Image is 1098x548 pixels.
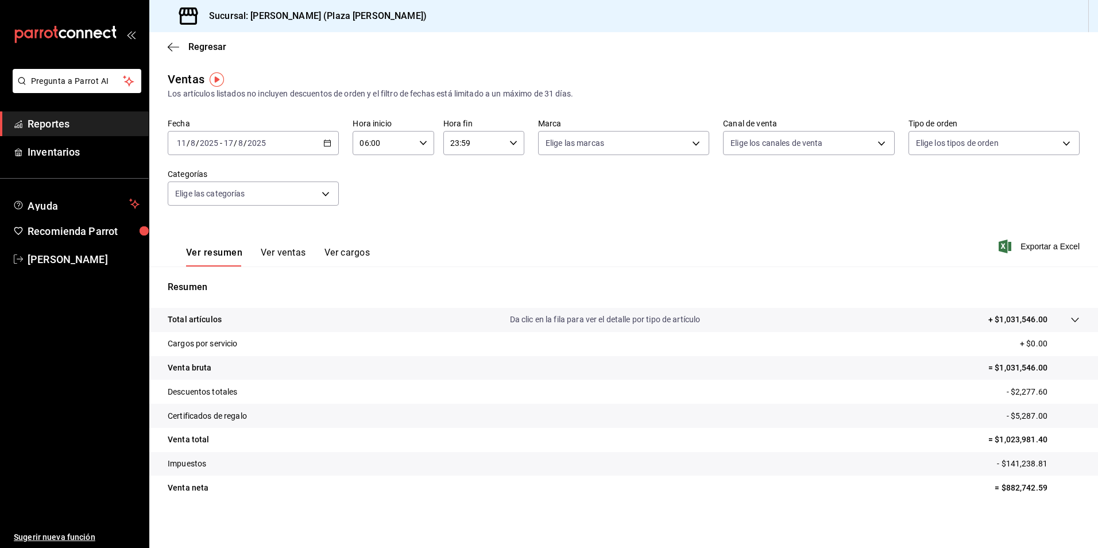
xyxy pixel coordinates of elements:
button: Regresar [168,41,226,52]
span: Elige las categorías [175,188,245,199]
p: = $1,023,981.40 [988,434,1080,446]
p: Venta bruta [168,362,211,374]
p: Certificados de regalo [168,410,247,422]
span: / [196,138,199,148]
label: Hora fin [443,119,524,128]
p: = $882,742.59 [995,482,1080,494]
p: Impuestos [168,458,206,470]
p: Venta total [168,434,209,446]
label: Canal de venta [723,119,894,128]
button: Ver cargos [324,247,370,267]
button: open_drawer_menu [126,30,136,39]
button: Exportar a Excel [1001,240,1080,253]
p: = $1,031,546.00 [988,362,1080,374]
span: Elige los tipos de orden [916,137,999,149]
span: [PERSON_NAME] [28,252,140,267]
span: Reportes [28,116,140,132]
p: Da clic en la fila para ver el detalle por tipo de artículo [510,314,701,326]
span: / [234,138,237,148]
div: Los artículos listados no incluyen descuentos de orden y el filtro de fechas está limitado a un m... [168,88,1080,100]
span: Recomienda Parrot [28,223,140,239]
input: ---- [199,138,219,148]
span: Regresar [188,41,226,52]
p: Venta neta [168,482,208,494]
a: Pregunta a Parrot AI [8,83,141,95]
span: Ayuda [28,197,125,211]
label: Tipo de orden [908,119,1080,128]
span: Pregunta a Parrot AI [31,75,123,87]
button: Pregunta a Parrot AI [13,69,141,93]
span: / [243,138,247,148]
label: Hora inicio [353,119,434,128]
label: Marca [538,119,709,128]
span: Inventarios [28,144,140,160]
label: Fecha [168,119,339,128]
p: - $141,238.81 [997,458,1080,470]
label: Categorías [168,170,339,178]
p: - $5,287.00 [1007,410,1080,422]
p: Descuentos totales [168,386,237,398]
button: Ver ventas [261,247,306,267]
p: + $1,031,546.00 [988,314,1047,326]
p: Resumen [168,280,1080,294]
p: + $0.00 [1020,338,1080,350]
input: -- [190,138,196,148]
span: Sugerir nueva función [14,531,140,543]
h3: Sucursal: [PERSON_NAME] (Plaza [PERSON_NAME]) [200,9,427,23]
span: Elige las marcas [546,137,604,149]
p: - $2,277.60 [1007,386,1080,398]
input: -- [176,138,187,148]
input: -- [223,138,234,148]
p: Total artículos [168,314,222,326]
input: ---- [247,138,266,148]
img: Tooltip marker [210,72,224,87]
input: -- [238,138,243,148]
div: navigation tabs [186,247,370,267]
span: Elige los canales de venta [730,137,822,149]
p: Cargos por servicio [168,338,238,350]
button: Ver resumen [186,247,242,267]
span: - [220,138,222,148]
span: / [187,138,190,148]
div: Ventas [168,71,204,88]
